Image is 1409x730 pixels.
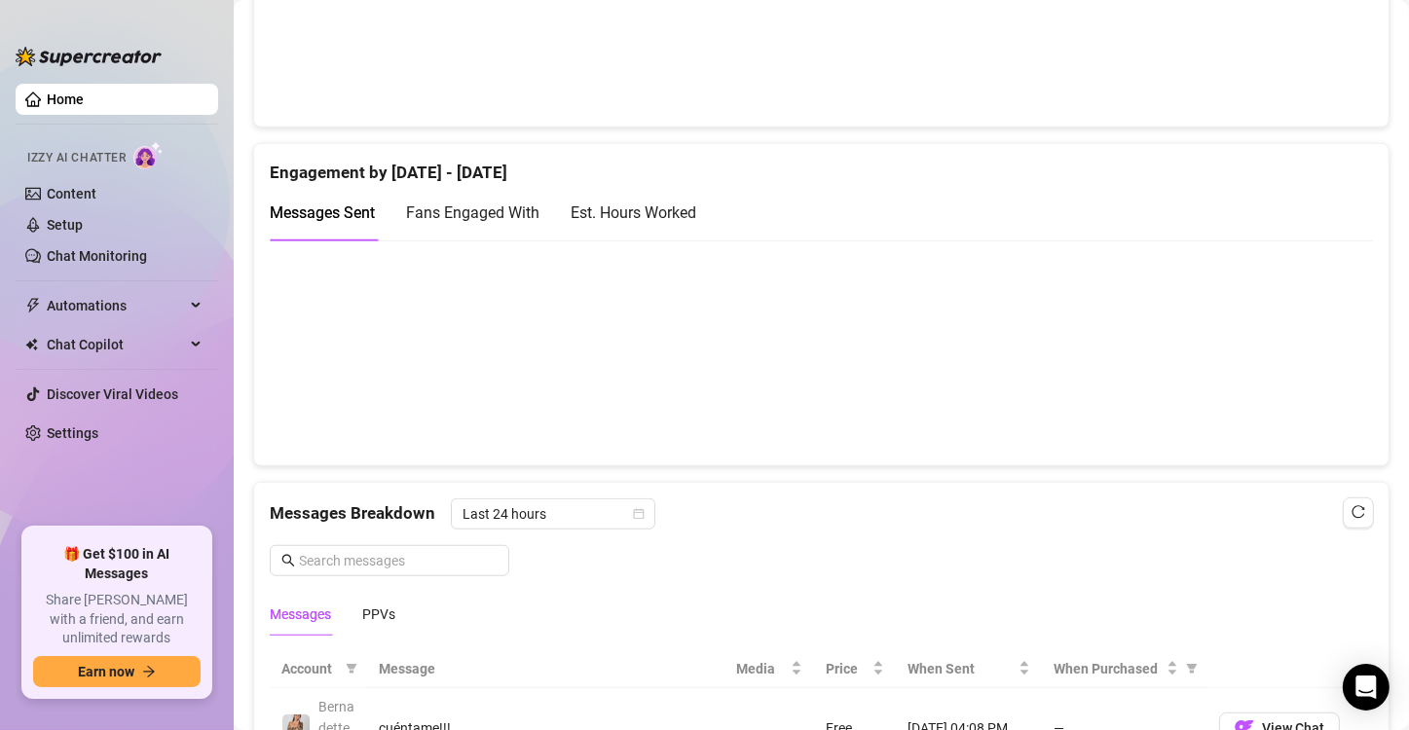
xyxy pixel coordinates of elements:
span: thunderbolt [25,298,41,313]
span: Earn now [78,664,134,679]
div: Messages [270,603,331,625]
span: Media [736,658,787,679]
span: filter [1182,654,1202,683]
div: Open Intercom Messenger [1343,664,1390,711]
span: Account [281,658,338,679]
div: Messages Breakdown [270,498,1373,529]
img: logo-BBDzfeDw.svg [16,47,162,66]
span: Izzy AI Chatter [27,149,126,167]
input: Search messages [299,550,498,571]
span: calendar [633,508,645,520]
th: When Purchased [1042,650,1207,688]
a: Settings [47,425,98,441]
div: Est. Hours Worked [571,201,696,225]
span: Automations [47,290,185,321]
span: filter [342,654,361,683]
span: Price [826,658,869,679]
span: Messages Sent [270,203,375,222]
span: 🎁 Get $100 in AI Messages [33,545,201,583]
span: When Purchased [1054,658,1163,679]
span: search [281,554,295,567]
th: Media [724,650,814,688]
span: Chat Copilot [47,329,185,360]
span: reload [1352,505,1365,519]
span: When Sent [908,658,1015,679]
a: Content [47,186,96,201]
img: Chat Copilot [25,338,38,351]
span: arrow-right [142,665,156,678]
img: AI Chatter [133,141,164,169]
span: Fans Engaged With [406,203,539,222]
span: Last 24 hours [463,499,644,529]
div: Engagement by [DATE] - [DATE] [270,144,1373,186]
a: Home [47,91,84,107]
span: Share [PERSON_NAME] with a friend, and earn unlimited rewards [33,591,201,648]
span: filter [346,663,357,675]
div: PPVs [362,603,395,625]
a: Setup [47,217,83,233]
button: Earn nowarrow-right [33,656,201,687]
span: filter [1186,663,1198,675]
th: Message [367,650,724,688]
a: Chat Monitoring [47,248,147,264]
a: Discover Viral Videos [47,386,178,402]
th: Price [814,650,896,688]
th: When Sent [896,650,1042,688]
